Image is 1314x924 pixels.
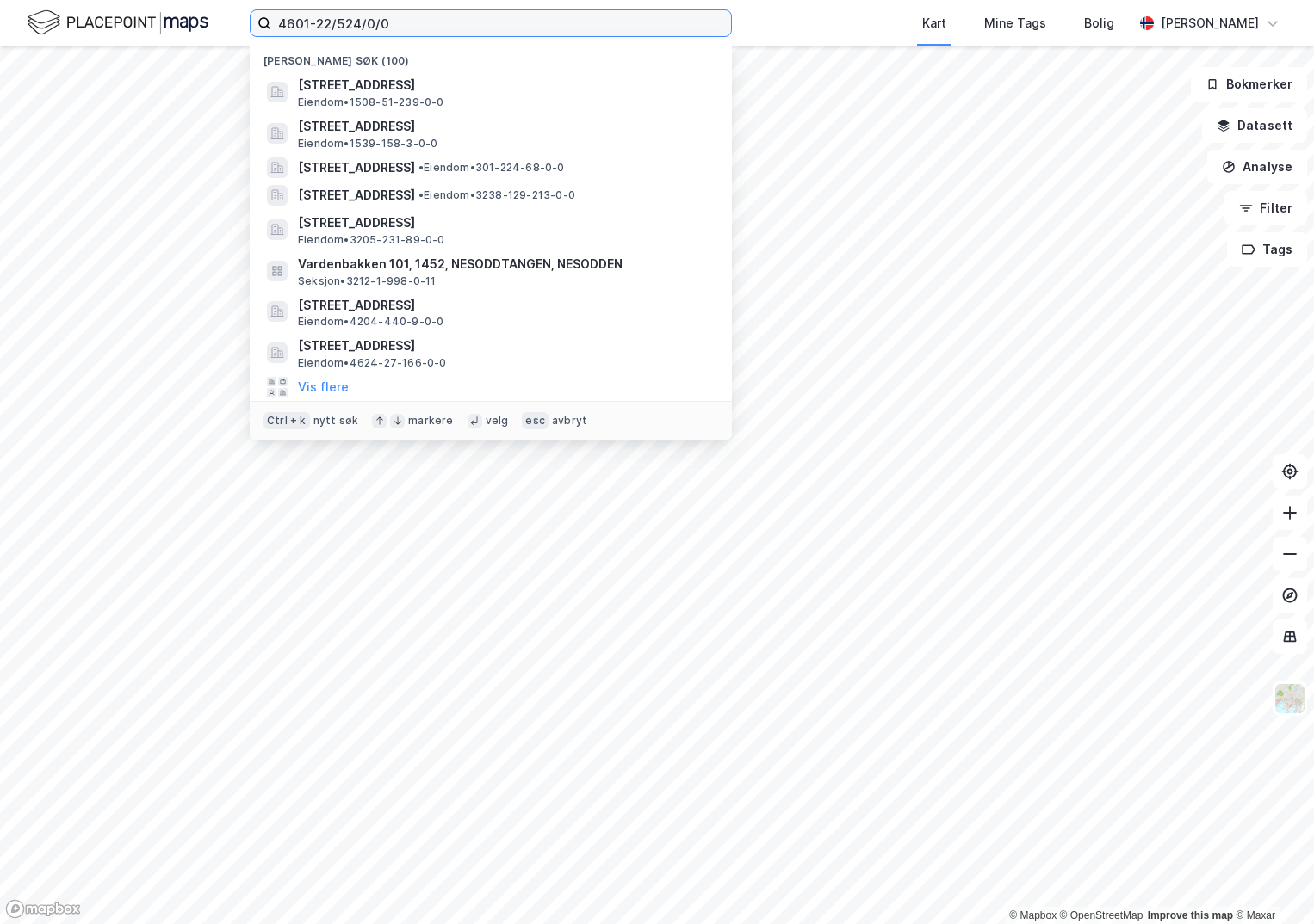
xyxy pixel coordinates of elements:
a: OpenStreetMap [1060,909,1144,921]
a: Mapbox homepage [5,899,81,919]
img: logo.f888ab2527a4732fd821a326f86c7f29.svg [28,8,208,38]
button: Bokmerker [1191,67,1307,102]
span: • [418,188,424,201]
div: nytt søk [313,414,359,428]
span: Vardenbakken 101, 1452, NESODDTANGEN, NESODDEN [298,254,711,274]
span: Eiendom • 1539-158-3-0-0 [298,137,437,151]
button: Vis flere [298,377,349,397]
span: Eiendom • 301-224-68-0-0 [418,161,565,175]
input: Søk på adresse, matrikkel, gårdeiere, leietakere eller personer [271,10,731,36]
button: Filter [1224,191,1307,225]
span: Eiendom • 4204-440-9-0-0 [298,315,443,329]
div: Ctrl + k [263,412,310,429]
span: [STREET_ADDRESS] [298,213,711,233]
span: [STREET_ADDRESS] [298,336,711,356]
span: [STREET_ADDRESS] [298,116,711,137]
span: [STREET_ADDRESS] [298,75,711,95]
img: Z [1274,682,1306,715]
div: Bolig [1084,13,1114,34]
button: Analyse [1207,150,1307,184]
button: Tags [1227,232,1307,267]
a: Improve this map [1148,909,1233,921]
button: Datasett [1202,108,1307,143]
span: Eiendom • 3205-231-89-0-0 [298,233,445,247]
div: [PERSON_NAME] søk (100) [250,40,732,71]
div: markere [408,414,453,428]
span: Seksjon • 3212-1-998-0-11 [298,274,437,288]
div: esc [522,412,549,429]
div: velg [486,414,509,428]
a: Mapbox [1009,909,1057,921]
div: [PERSON_NAME] [1161,13,1259,34]
div: avbryt [552,414,587,428]
div: Mine Tags [984,13,1046,34]
span: [STREET_ADDRESS] [298,157,415,178]
span: Eiendom • 4624-27-166-0-0 [298,356,447,370]
span: • [418,161,424,174]
div: Kart [922,13,946,34]
span: Eiendom • 1508-51-239-0-0 [298,95,444,109]
iframe: Chat Widget [1228,841,1314,924]
span: [STREET_ADDRESS] [298,185,415,206]
span: Eiendom • 3238-129-213-0-0 [418,188,575,202]
span: [STREET_ADDRESS] [298,295,711,316]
